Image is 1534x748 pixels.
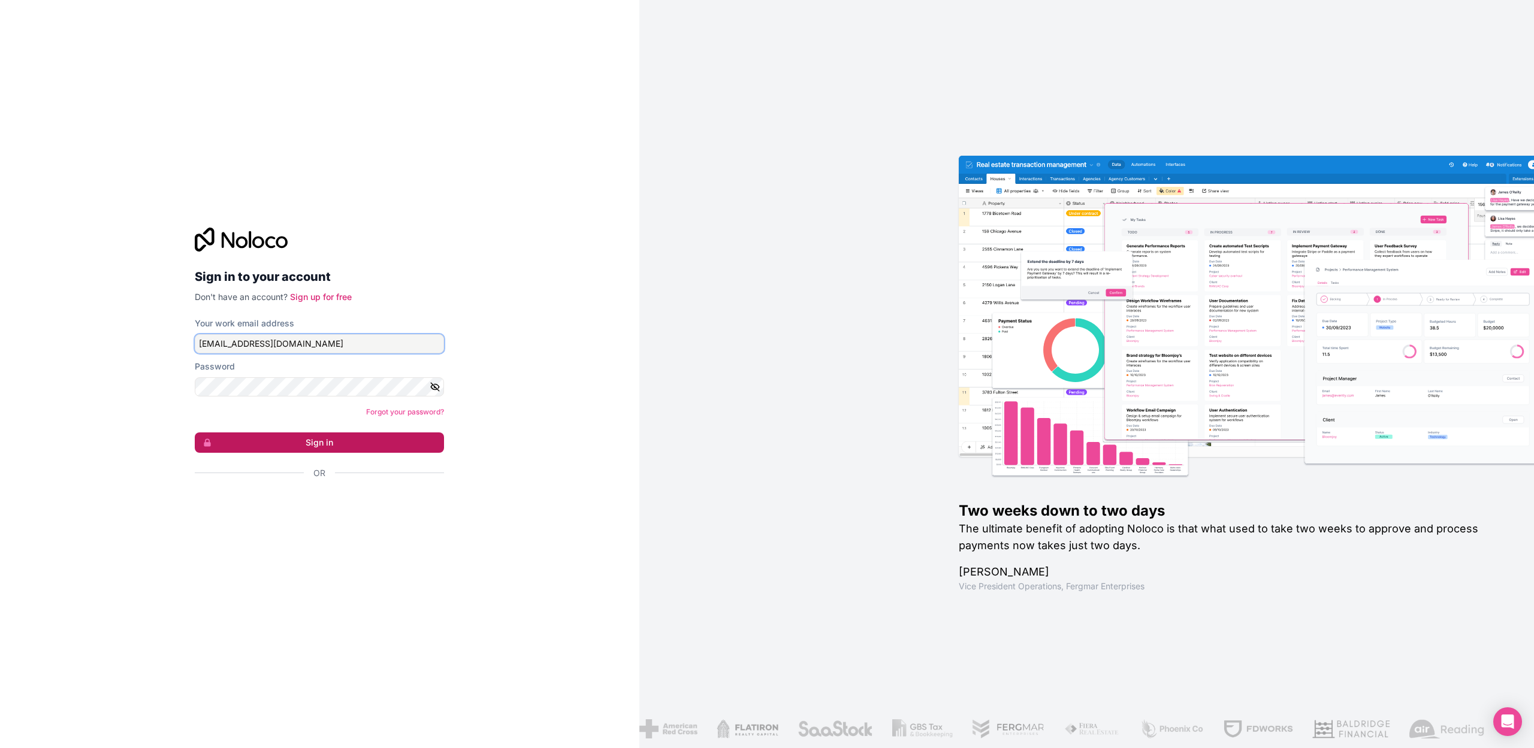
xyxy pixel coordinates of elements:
label: Your work email address [195,317,294,329]
h2: The ultimate benefit of adopting Noloco is that what used to take two weeks to approve and proces... [959,520,1496,554]
img: /assets/flatiron-C8eUkumj.png [714,719,776,738]
a: Forgot your password? [366,407,444,416]
img: /assets/airreading-FwAmRzSr.png [1406,719,1482,738]
div: Open Intercom Messenger [1493,707,1522,736]
button: Sign in [195,432,444,453]
iframe: Schaltfläche „Über Google anmelden“ [189,492,440,519]
img: /assets/american-red-cross-BAupjrZR.png [636,719,694,738]
img: /assets/fdworks-Bi04fVtw.png [1220,719,1290,738]
img: /assets/phoenix-BREaitsQ.png [1137,719,1201,738]
img: /assets/gbstax-C-GtDUiK.png [889,719,950,738]
input: Email address [195,334,444,353]
h1: Vice President Operations , Fergmar Enterprises [959,580,1496,592]
img: /assets/baldridge-DxmPIwAm.png [1309,719,1387,738]
label: Password [195,361,235,373]
a: Sign up for free [290,292,352,302]
img: /assets/saastock-C6Zbiodz.png [795,719,870,738]
span: Or [313,467,325,479]
span: Don't have an account? [195,292,288,302]
input: Password [195,377,444,396]
h1: [PERSON_NAME] [959,564,1496,580]
h2: Sign in to your account [195,266,444,287]
img: /assets/fiera-fwj2N5v4.png [1061,719,1118,738]
h1: Two weeks down to two days [959,501,1496,520]
img: /assets/fergmar-CudnrXN5.png [969,719,1042,738]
